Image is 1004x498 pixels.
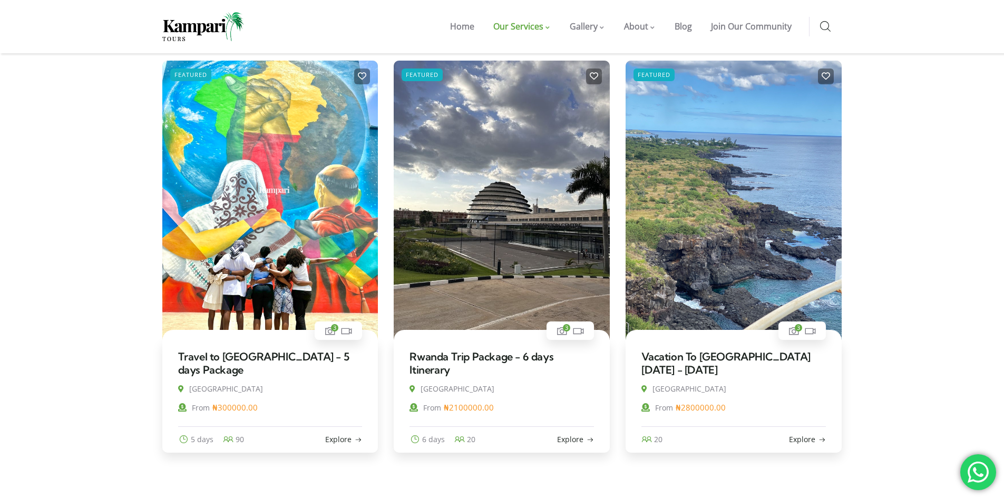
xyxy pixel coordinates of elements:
[624,21,648,32] span: About
[789,432,826,447] a: Explore
[556,325,568,337] a: 3
[236,434,244,444] span: 90
[162,12,244,41] img: Home
[633,69,675,81] span: Featured
[641,401,673,416] label: From
[410,401,441,416] label: From
[324,325,336,337] a: 3
[444,402,449,413] span: ₦
[444,402,494,413] span: 2100000.00
[402,69,443,81] span: Featured
[467,434,475,444] span: 20
[178,401,210,416] label: From
[654,434,662,444] span: 20
[325,432,362,447] a: Explore
[641,350,810,376] a: Vacation To [GEOGRAPHIC_DATA] [DATE] - [DATE]
[410,350,553,376] a: Rwanda Trip Package - 6 days Itinerary
[795,324,802,331] span: 3
[191,434,213,444] span: 5 days
[212,402,218,413] span: ₦
[170,69,211,81] span: Featured
[711,21,792,32] span: Join Our Community
[557,432,594,447] a: Explore
[212,402,258,413] span: 300000.00
[563,324,570,331] span: 3
[570,21,598,32] span: Gallery
[421,384,494,394] span: [GEOGRAPHIC_DATA]
[676,402,681,413] span: ₦
[422,434,445,444] span: 6 days
[493,21,543,32] span: Our Services
[675,21,692,32] span: Blog
[788,325,800,337] a: 3
[394,61,610,349] img: Rwanda Trip Package - 6 days Itinerary
[178,350,349,376] a: Travel to [GEOGRAPHIC_DATA] - 5 days Package
[189,384,263,394] span: [GEOGRAPHIC_DATA]
[676,402,726,413] span: 2800000.00
[626,61,842,349] img: Vacation To Mauritius 2024 - 2025
[450,21,474,32] span: Home
[331,324,338,331] span: 3
[652,384,726,394] span: [GEOGRAPHIC_DATA]
[162,61,378,349] img: Travel to Benin Republic - 5 days Package
[960,454,996,490] div: 'Chat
